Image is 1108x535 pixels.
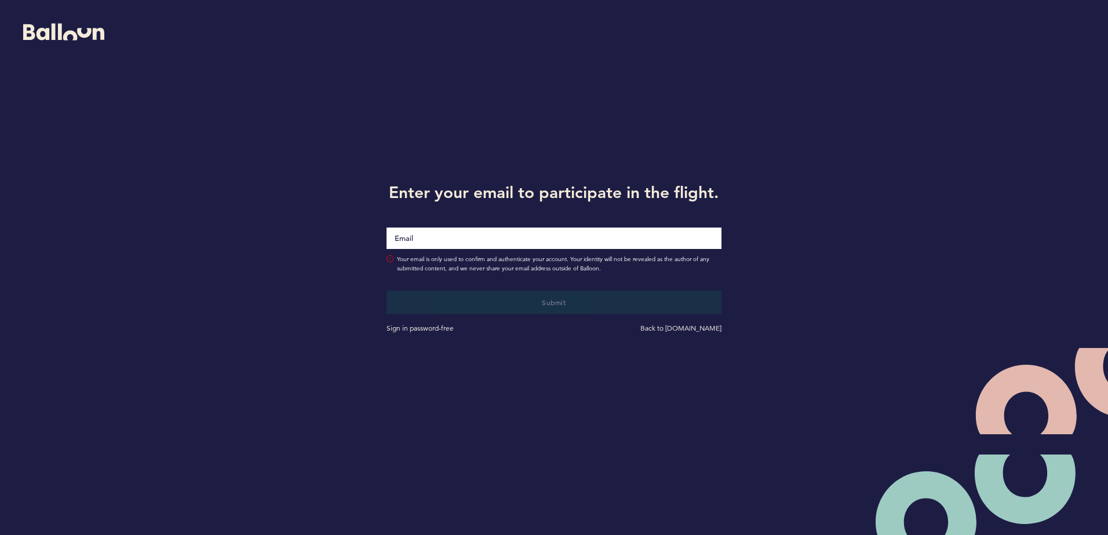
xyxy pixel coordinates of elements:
a: Sign in password-free [387,324,454,332]
h1: Enter your email to participate in the flight. [378,181,730,204]
span: Your email is only used to confirm and authenticate your account. Your identity will not be revea... [397,255,721,273]
a: Back to [DOMAIN_NAME] [640,324,721,332]
span: Submit [542,298,566,307]
input: Email [387,228,721,249]
button: Submit [387,291,721,314]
